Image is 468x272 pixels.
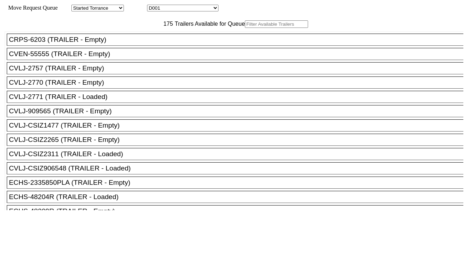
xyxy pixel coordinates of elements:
[9,150,468,158] div: CVLJ-CSIZ2311 (TRAILER - Loaded)
[9,64,468,72] div: CVLJ-2757 (TRAILER - Empty)
[9,79,468,86] div: CVLJ-2770 (TRAILER - Empty)
[173,21,245,27] span: Trailers Available for Queue
[9,193,468,201] div: ECHS-48204R (TRAILER - Loaded)
[245,20,308,28] input: Filter Available Trailers
[160,21,173,27] span: 175
[9,164,468,172] div: CVLJ-CSIZ906548 (TRAILER - Loaded)
[5,5,58,11] span: Move Request Queue
[9,179,468,187] div: ECHS-2335850PLA (TRAILER - Empty)
[9,36,468,44] div: CRPS-6203 (TRAILER - Empty)
[9,107,468,115] div: CVLJ-909565 (TRAILER - Empty)
[9,136,468,144] div: CVLJ-CSIZ2265 (TRAILER - Empty)
[9,93,468,101] div: CVLJ-2771 (TRAILER - Loaded)
[59,5,70,11] span: Area
[125,5,146,11] span: Location
[9,207,468,215] div: ECHS-48209R (TRAILER - Empty)
[9,50,468,58] div: CVEN-55555 (TRAILER - Empty)
[9,122,468,129] div: CVLJ-CSIZ1477 (TRAILER - Empty)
